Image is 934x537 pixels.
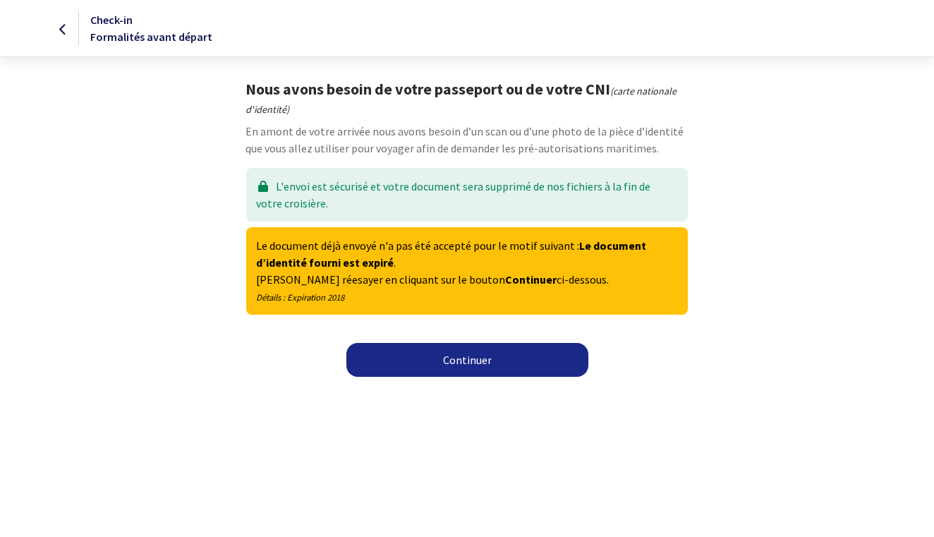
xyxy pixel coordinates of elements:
b: Le document d’identité fourni est expiré [256,239,646,270]
a: Continuer [346,343,588,377]
h1: Nous avons besoin de votre passeport ou de votre CNI [245,80,688,117]
b: Continuer [505,272,557,286]
div: L'envoi est sécurisé et votre document sera supprimé de nos fichiers à la fin de votre croisière. [246,168,687,222]
div: Le document déjà envoyé n'a pas été accepté pour le motif suivant : . [PERSON_NAME] réesayer en c... [246,227,687,315]
i: Détails : Expiration 2018 [256,291,344,303]
span: Check-in Formalités avant départ [90,13,212,44]
p: En amont de votre arrivée nous avons besoin d’un scan ou d’une photo de la pièce d’identité que v... [245,123,688,157]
